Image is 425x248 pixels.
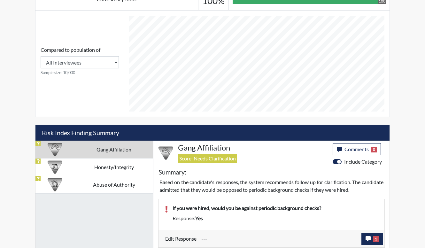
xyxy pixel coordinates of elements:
h5: Summary: [158,168,186,176]
small: Sample size: 10,000 [41,70,119,76]
td: Honesty/Integrity [75,158,153,176]
div: Update the test taker's response, the change might impact the score [197,233,361,245]
span: Comments [344,146,369,152]
h5: Risk Index Finding Summary [35,125,390,141]
span: 0 [371,147,377,152]
p: Based on the candidate's responses, the system recommends follow up for clarification. The candid... [159,178,383,194]
div: Consistency Score comparison among population [41,46,119,76]
label: Edit Response [165,233,197,245]
td: Abuse of Authority [75,176,153,193]
label: Include Category [344,158,382,166]
label: Compared to population of [41,46,100,54]
img: CATEGORY%20ICON-11.a5f294f4.png [48,160,62,174]
img: CATEGORY%20ICON-02.2c5dd649.png [158,146,173,160]
p: If you were hired, would you be against periodic background checks? [173,204,378,212]
button: 1 [361,233,383,245]
img: CATEGORY%20ICON-02.2c5dd649.png [48,142,62,157]
button: Comments0 [333,143,381,155]
span: 1 [373,236,379,242]
span: yes [195,215,203,221]
span: Score: Needs Clarification [178,154,237,163]
div: Response: [168,214,383,222]
td: Gang Affiliation [75,141,153,158]
h4: Gang Affiliation [178,143,328,152]
img: CATEGORY%20ICON-01.94e51fac.png [48,177,62,192]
